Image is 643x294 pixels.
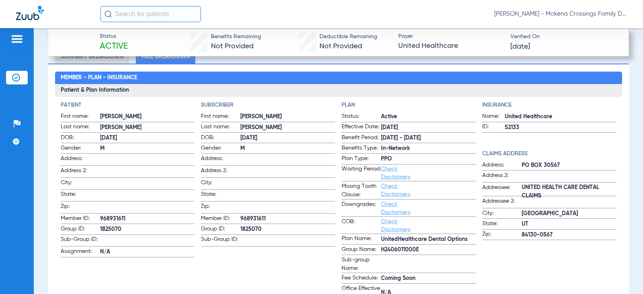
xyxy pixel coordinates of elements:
a: Check Disclaimers [381,219,410,232]
span: Addressee 2: [482,197,522,208]
span: First name: [201,112,240,122]
span: UNITED HEALTH CARE DENTAL CLAIMS [522,187,616,196]
h2: Member - Plan - Insurance [55,72,622,84]
span: Plan Name: [342,234,381,244]
span: Gender: [61,144,100,154]
span: Sub-Group ID: [201,235,240,246]
span: Sub-group Name: [342,256,381,273]
span: Last name: [201,123,240,132]
span: Address: [482,161,522,171]
span: In-Network [381,144,476,153]
span: Addressee: [482,183,522,196]
span: Status: [342,112,381,122]
span: PPO [381,155,476,163]
img: hamburger-icon [10,34,23,44]
span: Downgrades: [342,200,381,216]
span: COB: [342,218,381,234]
span: Address 2: [482,171,522,182]
span: 1825070 [240,225,335,234]
span: Address: [201,154,240,165]
span: State: [482,220,522,229]
span: 52133 [505,123,616,132]
span: Coming Soon [381,274,476,283]
span: Plan Type: [342,154,381,164]
img: Search Icon [104,10,112,18]
span: Zip: [61,202,100,213]
span: Active [381,113,476,121]
span: UT [522,220,616,228]
span: State: [61,190,100,201]
span: ID: [482,123,505,132]
span: United Healthcare [398,41,504,51]
span: 968931611 [100,215,195,223]
h4: Claims Address [482,150,616,158]
span: Group Name: [342,245,381,255]
span: Not Provided [319,43,362,50]
h3: Patient & Plan Information [55,84,622,97]
span: Fee Schedule: [342,274,381,284]
span: [PERSON_NAME] [240,113,335,121]
span: Status [100,32,128,41]
span: [PERSON_NAME] [100,113,195,121]
span: H2406011000E [381,246,476,254]
span: Benefits Remaining [211,33,261,41]
span: Benefit Period: [342,134,381,143]
span: City: [482,209,522,219]
span: [DATE] [100,134,195,142]
li: Full Breakdown [136,49,195,64]
span: DOB: [61,134,100,143]
span: United Healthcare [505,113,616,121]
span: State: [201,190,240,201]
a: Check Disclaimers [381,183,410,197]
span: Active [100,41,128,52]
span: [GEOGRAPHIC_DATA] [522,210,616,218]
span: [PERSON_NAME] - Mokena Crossings Family Dental [494,10,627,18]
span: UnitedHealthcare Dental Options [381,235,476,244]
span: Group ID: [61,225,100,234]
span: Sub-Group ID: [61,235,100,246]
span: 84130-0567 [522,231,616,239]
span: M [100,144,195,153]
input: Search for patients [100,6,201,22]
span: First name: [61,112,100,122]
a: Check Disclaimers [381,166,410,180]
span: Waiting Period: [342,165,381,181]
span: Payer [398,32,504,41]
span: Effective Date: [342,123,381,132]
span: Assignment: [61,247,100,257]
span: [DATE] [510,42,530,52]
h4: Patient [61,101,195,109]
li: Summary Breakdown [55,49,129,64]
span: Member ID: [201,214,240,224]
span: [PERSON_NAME] [240,123,335,132]
span: DOB: [201,134,240,143]
span: [PERSON_NAME] [100,123,195,132]
span: Address: [61,154,100,165]
span: Verified On [510,33,616,41]
span: Address 2: [201,167,240,177]
span: Zip: [201,202,240,213]
app-breakdown-title: Insurance [482,101,616,109]
span: Last name: [61,123,100,132]
span: [DATE] [240,134,335,142]
span: Deductible Remaining [319,33,377,41]
span: City: [201,179,240,189]
span: Gender: [201,144,240,154]
span: 968931611 [240,215,335,223]
span: M [240,144,335,153]
h4: Subscriber [201,101,335,109]
span: Group ID: [201,225,240,234]
span: City: [61,179,100,189]
span: Not Provided [211,43,254,50]
span: Missing Tooth Clause: [342,182,381,199]
span: N/A [100,248,195,256]
h4: Plan [342,101,476,109]
span: [DATE] - [DATE] [381,134,476,142]
span: Benefits Type: [342,144,381,154]
span: PO BOX 30567 [522,161,616,170]
span: Name: [482,112,505,122]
